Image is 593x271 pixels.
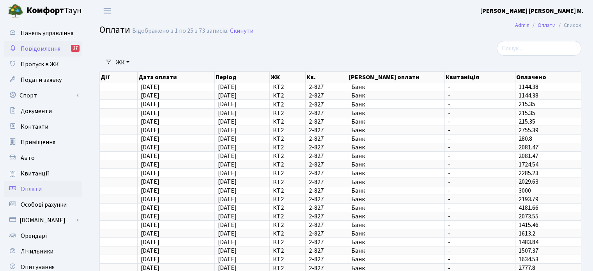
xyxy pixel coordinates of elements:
span: КТ2 [273,256,302,262]
span: 2-827 [309,161,345,168]
img: logo.png [8,3,23,19]
a: [PERSON_NAME] [PERSON_NAME] М. [480,6,584,16]
span: КТ2 [273,161,302,168]
span: 2-827 [309,222,345,228]
a: Приміщення [4,135,82,150]
span: КТ2 [273,188,302,194]
span: [DATE] [218,212,237,221]
span: [DATE] [141,186,159,195]
span: Банк [351,213,441,220]
span: [DATE] [141,169,159,177]
div: 27 [71,45,80,52]
button: Переключити навігацію [97,4,117,17]
span: - [448,153,512,159]
span: 2-827 [309,84,345,90]
span: [DATE] [218,204,237,212]
span: [DATE] [141,238,159,246]
span: 1144.38 [519,91,538,100]
span: Банк [351,161,441,168]
a: Повідомлення27 [4,41,82,57]
span: [DATE] [141,212,159,221]
span: Орендарі [21,232,47,240]
span: 2-827 [309,170,345,176]
span: [DATE] [141,117,159,126]
span: Банк [351,230,441,237]
span: 2-827 [309,213,345,220]
span: 2-827 [309,92,345,99]
span: 280.8 [519,135,532,143]
span: [DATE] [218,186,237,195]
span: Банк [351,153,441,159]
span: Панель управління [21,29,73,37]
span: Банк [351,170,441,176]
span: КТ2 [273,92,302,99]
span: - [448,84,512,90]
span: [DATE] [141,204,159,212]
span: 1507.37 [519,246,538,255]
a: Оплати [4,181,82,197]
span: - [448,136,512,142]
span: 2-827 [309,256,345,262]
span: 2-827 [309,110,345,116]
span: [DATE] [141,152,159,160]
span: Банк [351,92,441,99]
span: Банк [351,179,441,185]
th: Дії [100,72,138,83]
span: КТ2 [273,136,302,142]
span: - [448,256,512,262]
th: Оплачено [515,72,581,83]
span: 2073.55 [519,212,538,221]
span: [DATE] [141,255,159,264]
span: 2-827 [309,230,345,237]
span: - [448,196,512,202]
a: Лічильники [4,244,82,259]
span: [DATE] [141,83,159,91]
a: Особові рахунки [4,197,82,213]
span: Банк [351,205,441,211]
span: - [448,161,512,168]
span: Авто [21,154,35,162]
span: [DATE] [218,143,237,152]
span: 2-827 [309,153,345,159]
span: - [448,92,512,99]
span: [DATE] [218,83,237,91]
span: Банк [351,84,441,90]
span: 2755.39 [519,126,538,135]
span: [DATE] [141,135,159,143]
span: КТ2 [273,248,302,254]
span: Банк [351,188,441,194]
span: Лічильники [21,247,53,256]
a: Спорт [4,88,82,103]
span: - [448,127,512,133]
div: Відображено з 1 по 25 з 73 записів. [132,27,228,35]
span: Подати заявку [21,76,62,84]
th: Дата оплати [138,72,215,83]
a: Панель управління [4,25,82,41]
a: Скинути [230,27,253,35]
span: Пропуск в ЖК [21,60,59,69]
span: 2-827 [309,188,345,194]
span: Контакти [21,122,48,131]
span: 2-827 [309,127,345,133]
span: [DATE] [218,246,237,255]
span: КТ2 [273,170,302,176]
span: Банк [351,127,441,133]
span: [DATE] [141,143,159,152]
span: 2-827 [309,119,345,125]
a: Подати заявку [4,72,82,88]
span: [DATE] [141,160,159,169]
span: [DATE] [141,229,159,238]
span: - [448,205,512,211]
th: ЖК [270,72,306,83]
span: [DATE] [218,178,237,186]
span: - [448,170,512,176]
a: Квитанції [4,166,82,181]
span: 2-827 [309,144,345,151]
span: Особові рахунки [21,200,67,209]
th: [PERSON_NAME] оплати [348,72,445,83]
span: 215.35 [519,117,535,126]
span: КТ2 [273,213,302,220]
span: 2-827 [309,136,345,142]
span: КТ2 [273,179,302,185]
span: [DATE] [141,221,159,229]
